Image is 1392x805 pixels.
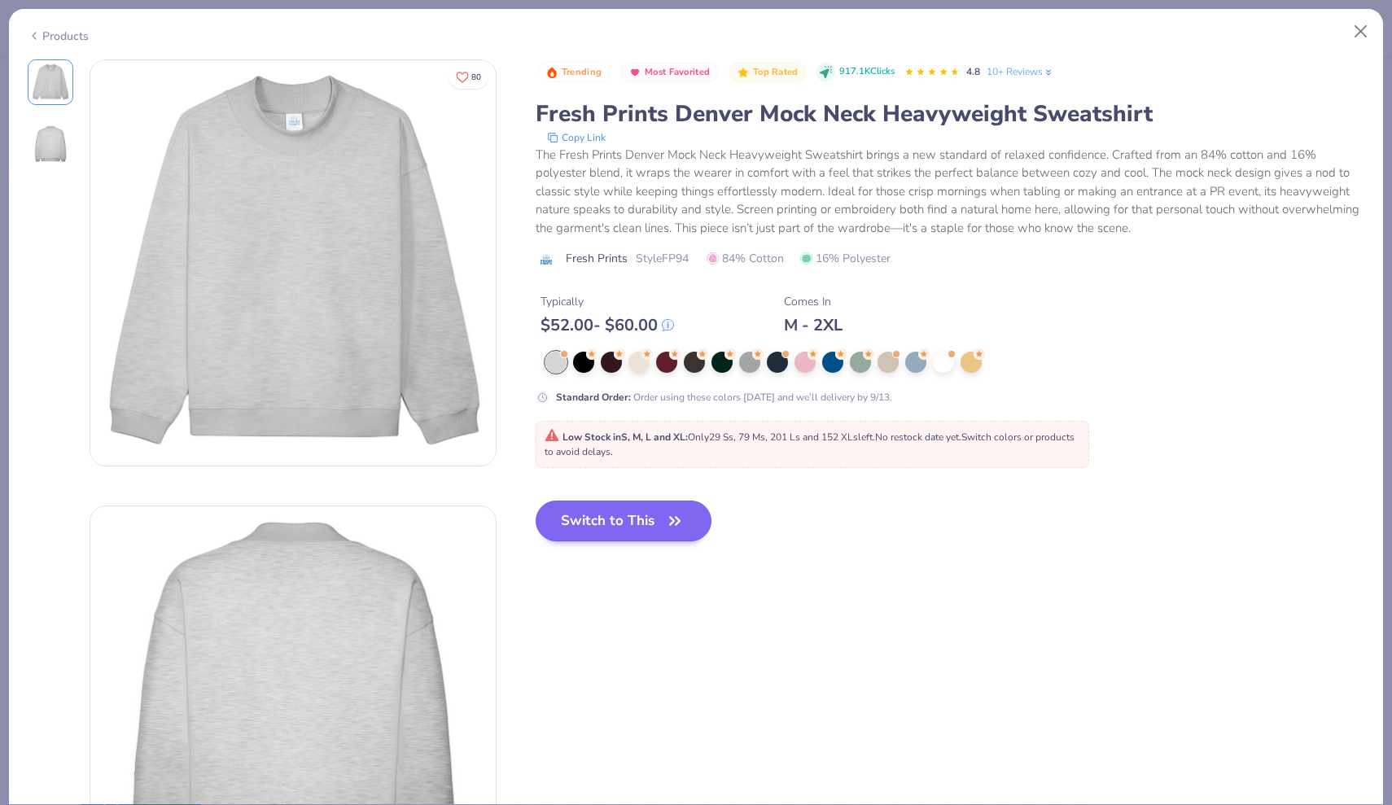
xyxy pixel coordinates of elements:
[784,293,843,310] div: Comes In
[556,391,631,404] strong: Standard Order :
[545,431,1075,458] span: Only 29 Ss, 79 Ms, 201 Ls and 152 XLs left. Switch colors or products to avoid delays.
[904,59,960,85] div: 4.8 Stars
[620,62,719,83] button: Badge Button
[875,431,961,444] span: No restock date yet.
[987,64,1054,79] a: 10+ Reviews
[562,68,602,77] span: Trending
[31,63,70,102] img: Front
[645,68,710,77] span: Most Favorited
[449,65,488,89] button: Like
[737,66,750,79] img: Top Rated sort
[28,28,89,45] div: Products
[566,250,628,267] span: Fresh Prints
[541,293,674,310] div: Typically
[729,62,807,83] button: Badge Button
[536,98,1365,129] div: Fresh Prints Denver Mock Neck Heavyweight Sweatshirt
[839,65,895,79] span: 917.1K Clicks
[545,66,558,79] img: Trending sort
[784,315,843,335] div: M - 2XL
[542,129,611,146] button: copy to clipboard
[628,66,641,79] img: Most Favorited sort
[31,125,70,164] img: Back
[537,62,611,83] button: Badge Button
[562,431,688,444] strong: Low Stock in S, M, L and XL :
[636,250,689,267] span: Style FP94
[536,501,712,541] button: Switch to This
[536,253,558,266] img: brand logo
[966,65,980,78] span: 4.8
[541,315,674,335] div: $ 52.00 - $ 60.00
[536,146,1365,238] div: The Fresh Prints Denver Mock Neck Heavyweight Sweatshirt brings a new standard of relaxed confide...
[753,68,799,77] span: Top Rated
[90,60,496,466] img: Front
[1346,16,1377,47] button: Close
[556,390,892,405] div: Order using these colors [DATE] and we’ll delivery by 9/13.
[707,250,784,267] span: 84% Cotton
[800,250,891,267] span: 16% Polyester
[471,73,481,81] span: 80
